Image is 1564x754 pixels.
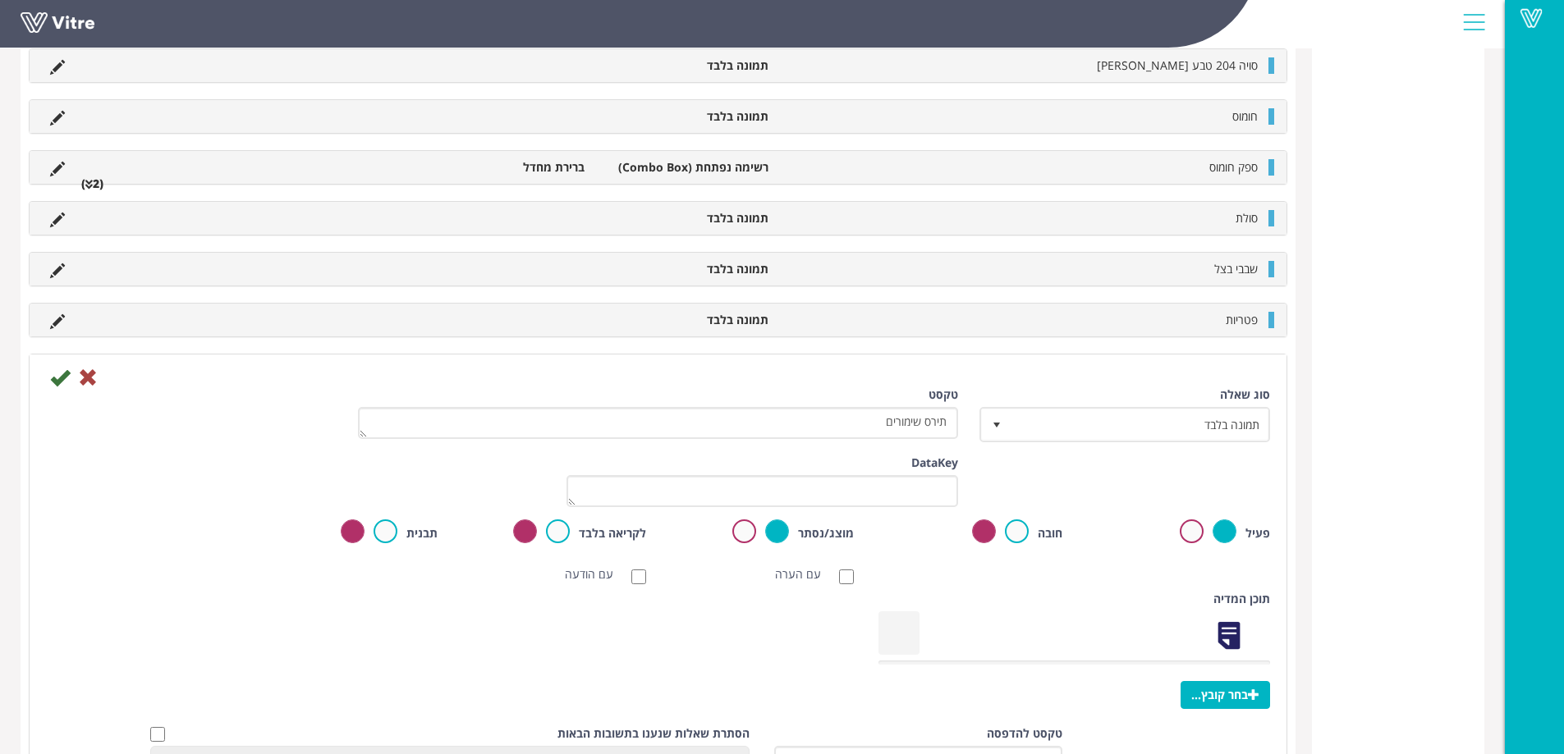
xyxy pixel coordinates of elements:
[1097,57,1258,73] span: סויה 204 טבע [PERSON_NAME]
[1220,386,1270,403] label: סוג שאלה
[593,312,777,328] li: תמונה בלבד
[565,566,630,583] label: עם הודעה
[406,525,438,542] label: תבנית
[1011,409,1268,439] span: תמונה בלבד
[1213,591,1270,607] label: תוכן המדיה
[1209,159,1258,175] span: ספק חומוס
[1214,261,1258,276] span: שבבי בצל
[1181,681,1270,709] span: בחר קובץ...
[911,455,958,471] label: DataKey
[150,727,165,742] input: Hide question based on answer
[1245,525,1270,542] label: פעיל
[1236,210,1258,226] span: סולת
[1232,108,1258,124] span: חומוס
[73,176,112,192] li: (2 )
[593,159,777,176] li: רשימה נפתחת (Combo Box)
[593,210,777,226] li: תמונה בלבד
[1226,312,1258,327] span: פטריות
[631,569,646,584] input: עם הודעה
[579,525,646,542] label: לקריאה בלבד
[557,725,750,742] label: הסתרת שאלות שנענו בתשובות הבאות
[1038,525,1062,542] label: חובה
[982,409,1011,439] span: select
[929,386,958,403] label: טקסט
[987,725,1062,742] label: טקסט להדפסה
[593,108,777,125] li: תמונה בלבד
[839,569,854,584] input: עם הערה
[409,159,593,176] li: ברירת מחדל
[358,407,958,439] textarea: תירס שימורים
[593,261,777,277] li: תמונה בלבד
[775,566,837,583] label: עם הערה
[798,525,854,542] label: מוצג/נסתר
[593,57,777,74] li: תמונה בלבד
